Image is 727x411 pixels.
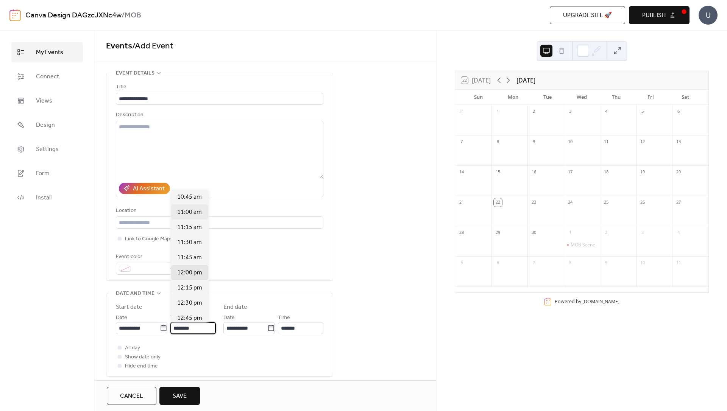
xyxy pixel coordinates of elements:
span: Time [278,313,290,322]
div: Wed [565,90,599,105]
div: 13 [674,138,683,146]
div: 16 [530,168,538,176]
div: 27 [674,198,683,207]
span: 11:15 am [177,223,202,232]
span: Form [36,169,50,178]
span: Publish [642,11,666,20]
div: 10 [638,259,647,267]
div: 11 [602,138,610,146]
div: 31 [457,107,466,116]
div: Fri [633,90,668,105]
div: End date [223,303,247,312]
button: Publish [629,6,690,24]
div: 15 [494,168,502,176]
span: Connect [36,72,59,81]
span: Save [173,392,187,401]
span: Link to Google Maps [125,235,173,244]
span: Hide end time [125,362,158,371]
div: Mon [496,90,530,105]
div: 9 [602,259,610,267]
div: 1 [566,229,574,237]
a: Install [11,187,83,208]
b: MOB [125,8,141,23]
div: Sun [461,90,496,105]
span: Event details [116,69,154,78]
div: 10 [566,138,574,146]
a: Views [11,90,83,111]
span: Views [36,97,52,106]
div: 4 [602,107,610,116]
div: 8 [494,138,502,146]
div: 6 [494,259,502,267]
a: Canva Design DAGzcJXNc4w [25,8,122,23]
div: MOB Scene [571,242,595,248]
div: 19 [638,168,647,176]
div: 4 [674,229,683,237]
div: Title [116,83,322,92]
div: 7 [530,259,538,267]
img: logo [9,9,21,21]
span: Time [170,313,183,322]
div: 1 [494,107,502,116]
span: 11:45 am [177,253,202,262]
div: Powered by [555,298,619,305]
span: 11:00 am [177,208,202,217]
span: 12:00 pm [177,268,202,277]
span: 12:45 pm [177,314,202,323]
a: Connect [11,66,83,87]
div: 24 [566,198,574,207]
div: 11 [674,259,683,267]
div: AI Assistant [133,184,165,193]
div: 9 [530,138,538,146]
span: Date [116,313,127,322]
div: Start date [116,303,142,312]
div: Thu [599,90,633,105]
div: 29 [494,229,502,237]
b: / [122,8,125,23]
button: Save [159,387,200,405]
div: 30 [530,229,538,237]
span: 10:45 am [177,193,202,202]
div: 22 [494,198,502,207]
span: My Events [36,48,63,57]
div: 3 [566,107,574,116]
div: 3 [638,229,647,237]
div: 14 [457,168,466,176]
div: MOB Scene [564,242,600,248]
a: [DOMAIN_NAME] [582,298,619,305]
div: 25 [602,198,610,207]
div: 8 [566,259,574,267]
span: Design [36,121,55,130]
div: Event color [116,252,176,262]
a: Events [106,38,132,54]
div: U [699,6,718,25]
div: 21 [457,198,466,207]
div: 7 [457,138,466,146]
div: 18 [602,168,610,176]
span: Settings [36,145,59,154]
div: 2 [530,107,538,116]
div: 5 [638,107,647,116]
span: 11:30 am [177,238,202,247]
div: 26 [638,198,647,207]
div: 2 [602,229,610,237]
div: 23 [530,198,538,207]
div: 5 [457,259,466,267]
span: Show date only [125,353,161,362]
div: Description [116,111,322,120]
div: [DATE] [516,76,535,85]
div: 12 [638,138,647,146]
div: 17 [566,168,574,176]
button: Cancel [107,387,156,405]
span: All day [125,344,140,353]
div: 20 [674,168,683,176]
span: Date and time [116,289,154,298]
button: AI Assistant [119,183,170,194]
a: Design [11,115,83,135]
span: Upgrade site 🚀 [563,11,612,20]
span: 12:30 pm [177,299,202,308]
div: Location [116,206,322,215]
button: Upgrade site 🚀 [550,6,625,24]
span: Cancel [120,392,143,401]
span: Install [36,193,51,202]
